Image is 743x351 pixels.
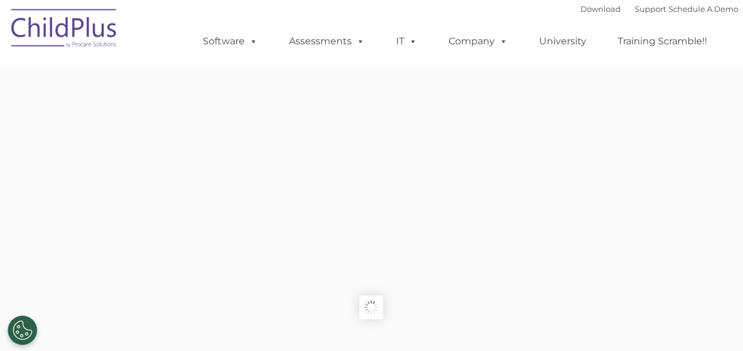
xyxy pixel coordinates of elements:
a: Software [191,30,270,53]
a: Training Scramble!! [606,30,719,53]
a: Support [635,4,666,14]
a: University [527,30,598,53]
a: Download [580,4,621,14]
a: IT [384,30,429,53]
a: Company [437,30,520,53]
img: ChildPlus by Procare Solutions [5,1,124,60]
a: Assessments [277,30,377,53]
font: | [580,4,738,14]
button: Cookies Settings [8,316,37,345]
a: Schedule A Demo [669,4,738,14]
